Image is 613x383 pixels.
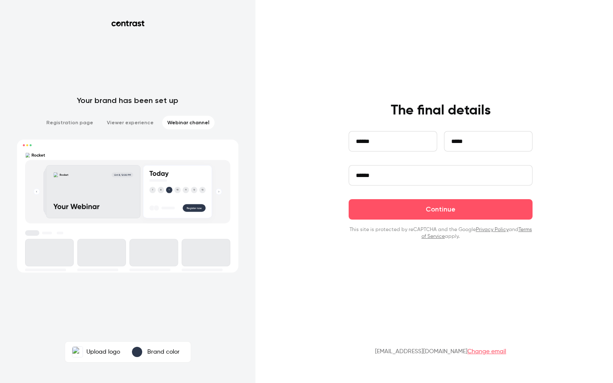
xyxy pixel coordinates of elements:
text: Rocket [32,153,45,157]
a: Privacy Policy [476,227,509,232]
button: Brand color [125,343,189,360]
li: Viewer experience [102,116,159,129]
li: Webinar channel [162,116,215,129]
h4: The final details [391,102,491,119]
p: Your brand has been set up [77,95,178,106]
a: Change email [467,349,506,354]
p: This site is protected by reCAPTCHA and the Google and apply. [349,226,533,240]
img: Rocket [72,347,83,357]
label: RocketUpload logo [67,343,125,360]
p: Brand color [147,348,180,356]
p: [EMAIL_ADDRESS][DOMAIN_NAME] [375,347,506,356]
text: Rocket [60,174,69,176]
li: Registration page [41,116,98,129]
button: Continue [349,199,533,220]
